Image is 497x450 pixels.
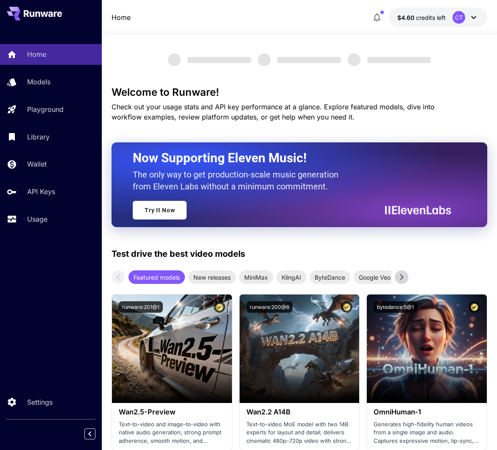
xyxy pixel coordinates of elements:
[112,103,435,121] span: Check out your usage stats and API key performance at a glance. Explore featured models, dive int...
[112,12,131,22] nav: breadcrumb
[128,270,185,284] div: Featured models
[112,86,487,98] h3: Welcome to Runware!
[397,14,416,21] span: $4.60
[310,270,350,284] div: ByteDance
[452,11,465,24] div: CT
[133,150,444,166] h2: Now Supporting Eleven Music!
[84,428,95,439] button: Collapse sidebar
[246,408,352,416] h3: Wan2.2 A14B
[27,214,47,224] p: Usage
[27,49,46,59] p: Home
[27,132,50,142] p: Library
[389,8,487,27] button: $4.6005CT
[188,270,236,284] div: New releases
[416,14,446,21] span: credits left
[119,301,163,313] button: runware:201@1
[246,301,293,313] button: runware:200@6
[27,104,64,114] p: Playground
[128,273,185,282] span: Featured models
[119,420,225,445] p: Text-to-video and image-to-video with native audio generation, strong prompt adherence, smooth mo...
[112,247,245,260] p: Test drive the best video models
[91,426,102,442] div: Collapse sidebar
[239,273,273,282] span: MiniMax
[239,270,273,284] div: MiniMax
[374,408,480,416] h3: OmniHuman‑1
[367,294,486,403] img: alt
[133,169,345,192] p: The only way to get production-scale music generation from Eleven Labs without a minimum commitment.
[214,301,225,313] button: Certified Model – Vetted for best performance and includes a commercial license.
[310,273,350,282] span: ByteDance
[374,301,417,313] button: bytedance:5@1
[354,273,396,282] span: Google Veo
[119,408,225,416] h3: Wan2.5-Preview
[27,77,50,87] p: Models
[397,13,446,22] div: $4.6005
[188,273,236,282] span: New releases
[469,301,480,313] button: Certified Model – Vetted for best performance and includes a commercial license.
[374,420,480,445] p: Generates high-fidelity human videos from a single image and audio. Captures expressive motion, l...
[246,420,352,445] p: Text-to-video MoE model with two 14B experts for layout and detail; delivers cinematic 480p–720p ...
[27,397,53,407] p: Settings
[27,159,47,169] p: Wallet
[27,186,55,197] p: API Keys
[354,270,396,284] div: Google Veo
[112,294,232,403] img: alt
[276,270,306,284] div: KlingAI
[112,12,131,22] a: Home
[341,301,352,313] button: Certified Model – Vetted for best performance and includes a commercial license.
[240,294,359,403] img: alt
[276,273,306,282] span: KlingAI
